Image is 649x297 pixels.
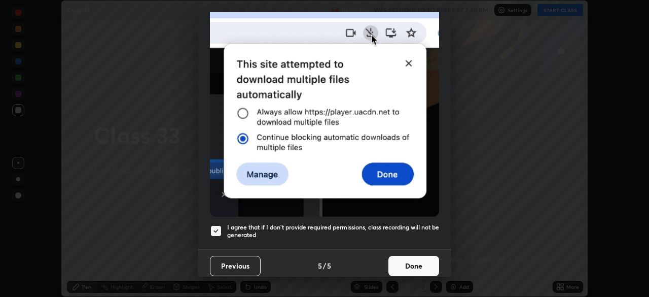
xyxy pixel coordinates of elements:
button: Done [388,256,439,276]
h4: 5 [318,260,322,271]
h4: 5 [327,260,331,271]
h4: / [323,260,326,271]
button: Previous [210,256,261,276]
h5: I agree that if I don't provide required permissions, class recording will not be generated [227,223,439,239]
